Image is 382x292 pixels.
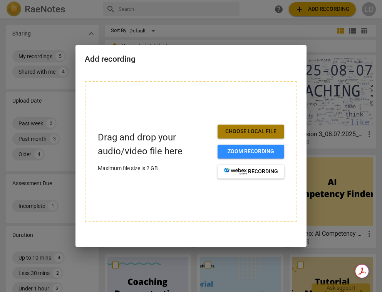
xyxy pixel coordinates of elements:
[224,168,278,176] span: recording
[218,125,284,138] button: Choose local file
[224,128,278,135] span: Choose local file
[98,131,211,158] p: Drag and drop your audio/video file here
[85,54,297,64] h2: Add recording
[224,148,278,155] span: Zoom recording
[218,165,284,179] button: recording
[218,145,284,159] button: Zoom recording
[98,164,211,172] p: Maximum file size is 2 GB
